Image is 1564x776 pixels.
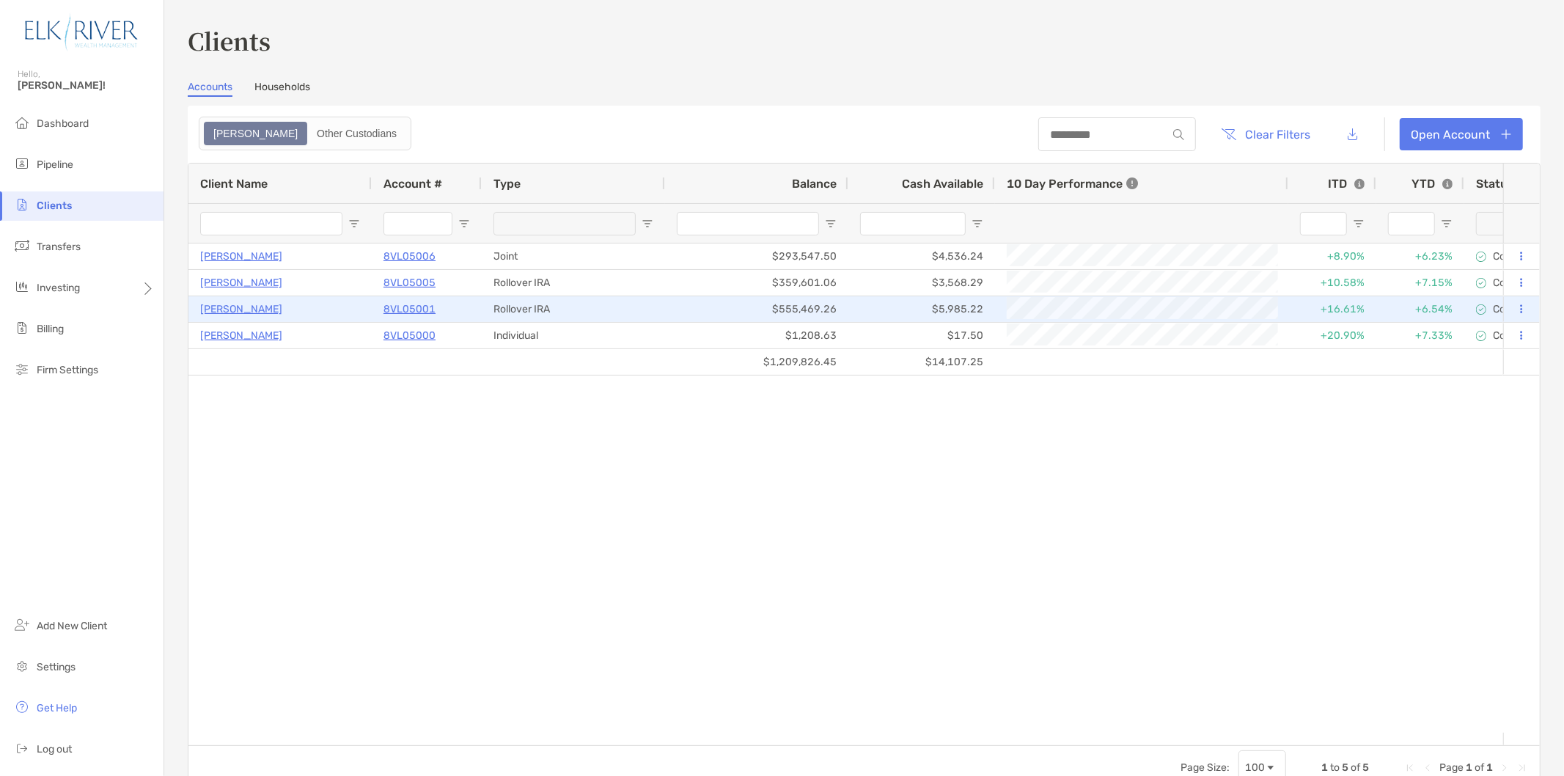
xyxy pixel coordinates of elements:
div: $293,547.50 [665,244,848,269]
div: $17.50 [848,323,995,348]
span: to [1330,761,1340,774]
input: ITD Filter Input [1300,212,1347,235]
img: dashboard icon [13,114,31,131]
p: Completed [1493,303,1543,315]
span: Log out [37,743,72,755]
div: $3,568.29 [848,270,995,296]
span: Billing [37,323,64,335]
img: get-help icon [13,698,31,716]
p: Completed [1493,329,1543,342]
img: logout icon [13,739,31,757]
div: Individual [482,323,665,348]
span: Dashboard [37,117,89,130]
input: Balance Filter Input [677,212,819,235]
p: [PERSON_NAME] [200,274,282,292]
span: 5 [1342,761,1348,774]
div: $4,536.24 [848,244,995,269]
button: Open Filter Menu [825,218,837,230]
span: Firm Settings [37,364,98,376]
img: settings icon [13,657,31,675]
a: Households [254,81,310,97]
div: +7.15% [1376,270,1464,296]
div: $14,107.25 [848,349,995,375]
div: +7.33% [1376,323,1464,348]
a: 8VL05000 [383,326,436,345]
div: $1,209,826.45 [665,349,848,375]
div: 10 Day Performance [1007,164,1138,203]
span: Type [493,177,521,191]
input: Account # Filter Input [383,212,452,235]
span: 1 [1466,761,1472,774]
span: Investing [37,282,80,294]
img: input icon [1173,129,1184,140]
img: transfers icon [13,237,31,255]
div: $359,601.06 [665,270,848,296]
span: 5 [1362,761,1369,774]
input: Cash Available Filter Input [860,212,966,235]
button: Open Filter Menu [458,218,470,230]
input: YTD Filter Input [1388,212,1435,235]
span: Pipeline [37,158,73,171]
span: Cash Available [902,177,983,191]
div: Next Page [1499,762,1510,774]
div: $555,469.26 [665,296,848,322]
div: +6.54% [1376,296,1464,322]
div: Joint [482,244,665,269]
img: investing icon [13,278,31,296]
div: +6.23% [1376,244,1464,269]
span: Balance [792,177,837,191]
span: Clients [37,200,72,212]
span: Settings [37,661,76,673]
img: Zoe Logo [18,6,146,59]
img: add_new_client icon [13,616,31,634]
a: [PERSON_NAME] [200,300,282,318]
div: Zoe [205,123,306,144]
a: 8VL05006 [383,247,436,266]
p: 8VL05001 [383,300,436,318]
span: Get Help [37,702,77,714]
div: Other Custodians [309,123,405,144]
div: YTD [1411,177,1453,191]
span: 1 [1486,761,1493,774]
div: Page Size: [1181,761,1230,774]
div: Last Page [1516,762,1528,774]
h3: Clients [188,23,1541,57]
div: $1,208.63 [665,323,848,348]
p: Completed [1493,277,1543,289]
div: +8.90% [1288,244,1376,269]
img: complete icon [1476,304,1486,315]
span: Account # [383,177,442,191]
a: 8VL05005 [383,274,436,292]
p: Completed [1493,250,1543,263]
button: Clear Filters [1211,118,1322,150]
img: pipeline icon [13,155,31,172]
img: complete icon [1476,331,1486,341]
div: $5,985.22 [848,296,995,322]
span: Page [1439,761,1464,774]
div: Rollover IRA [482,296,665,322]
span: Client Name [200,177,268,191]
a: Accounts [188,81,232,97]
button: Open Filter Menu [348,218,360,230]
img: clients icon [13,196,31,213]
input: Client Name Filter Input [200,212,342,235]
span: [PERSON_NAME]! [18,79,155,92]
img: complete icon [1476,252,1486,262]
a: Open Account [1400,118,1523,150]
div: First Page [1404,762,1416,774]
div: +16.61% [1288,296,1376,322]
span: of [1351,761,1360,774]
a: [PERSON_NAME] [200,326,282,345]
span: Status [1476,177,1514,191]
a: [PERSON_NAME] [200,247,282,266]
button: Open Filter Menu [642,218,653,230]
button: Open Filter Menu [972,218,983,230]
div: +20.90% [1288,323,1376,348]
img: billing icon [13,319,31,337]
img: firm-settings icon [13,360,31,378]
